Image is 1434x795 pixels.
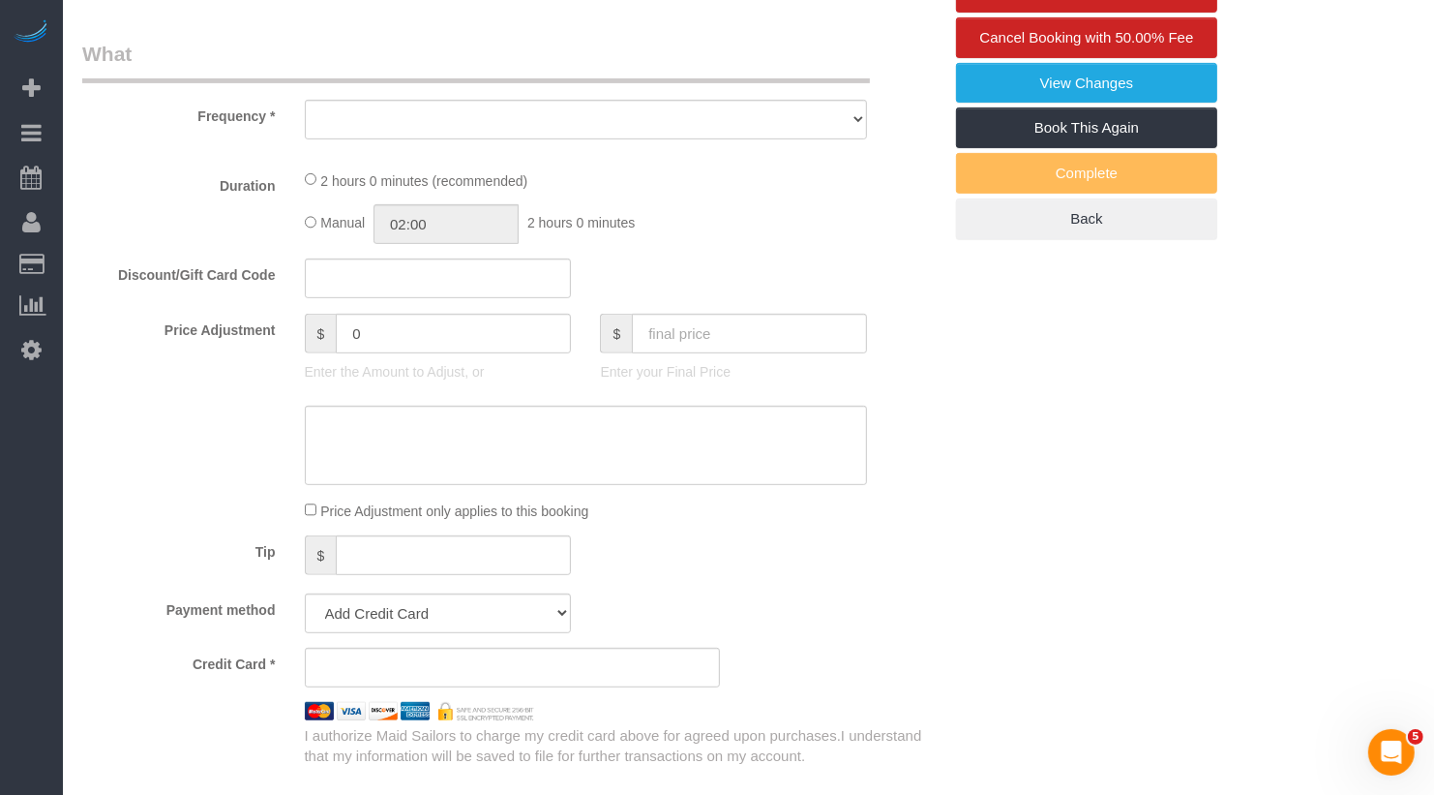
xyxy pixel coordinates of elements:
label: Discount/Gift Card Code [68,259,290,285]
label: Credit Card * [68,648,290,674]
label: Tip [68,535,290,562]
p: Enter the Amount to Adjust, or [305,362,572,382]
span: 2 hours 0 minutes [527,216,635,231]
a: Book This Again [956,107,1217,148]
label: Payment method [68,594,290,620]
legend: What [82,40,870,83]
label: Duration [68,169,290,196]
span: $ [305,535,337,575]
span: 2 hours 0 minutes (recommended) [320,172,527,188]
img: Automaid Logo [12,19,50,46]
div: I authorize Maid Sailors to charge my credit card above for agreed upon purchases. [290,725,957,767]
span: 5 [1408,729,1423,745]
a: Cancel Booking with 50.00% Fee [956,17,1217,58]
span: Price Adjustment only applies to this booking [320,504,588,519]
a: Back [956,199,1217,239]
label: Price Adjustment [68,314,290,340]
p: Enter your Final Price [600,362,867,382]
label: Frequency * [68,100,290,126]
span: Manual [320,216,365,231]
iframe: Intercom live chat [1368,729,1415,776]
a: View Changes [956,63,1217,104]
span: Cancel Booking with 50.00% Fee [980,29,1194,46]
img: credit cards [290,702,550,720]
span: $ [600,314,632,353]
span: $ [305,314,337,353]
input: final price [632,314,867,353]
iframe: Secure card payment input frame [321,659,703,677]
